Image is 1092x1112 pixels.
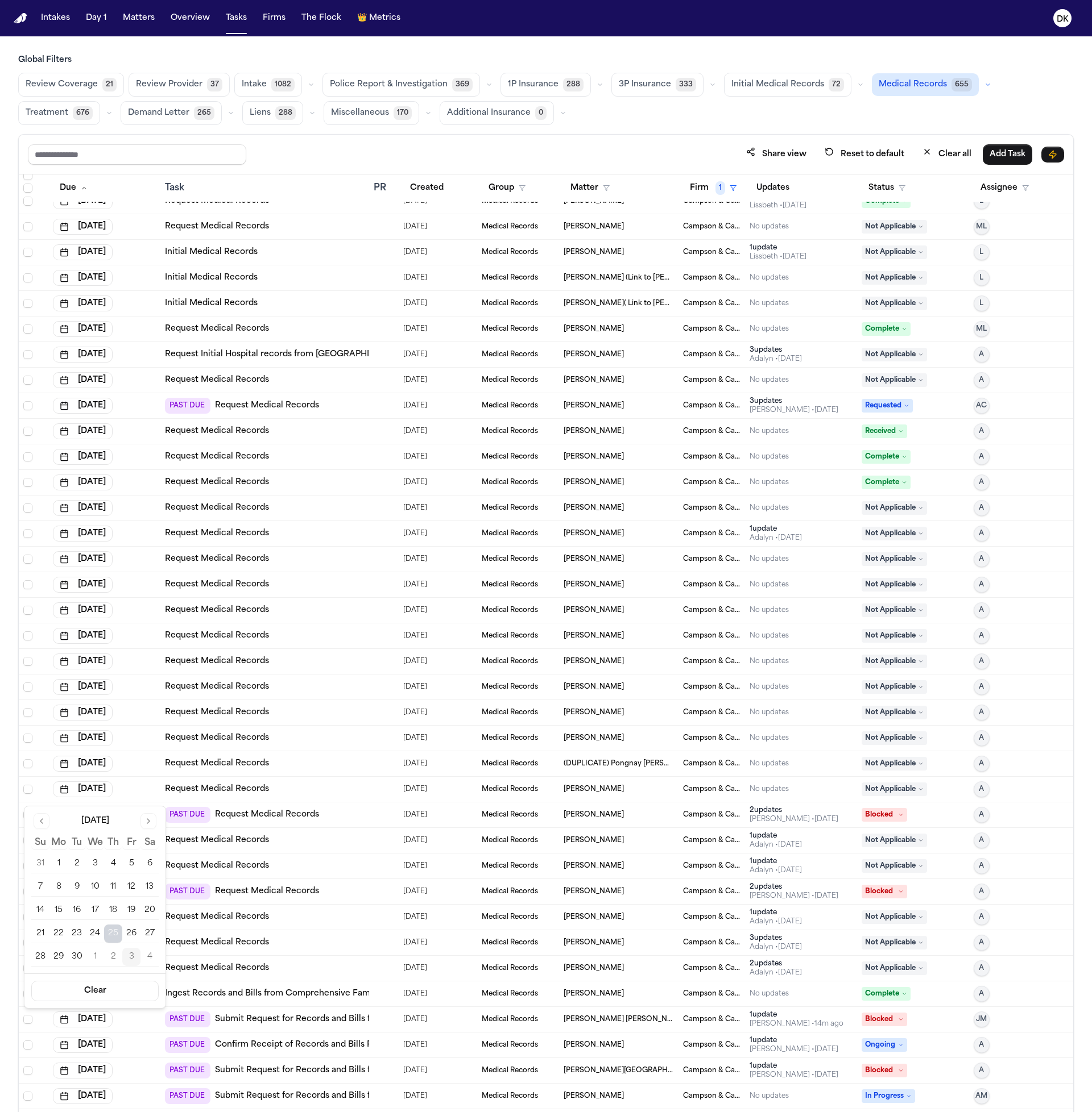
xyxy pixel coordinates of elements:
span: Medical Records [482,1066,538,1075]
button: 18 [104,901,122,919]
button: 23 [68,924,86,943]
button: 4 [104,855,122,873]
button: 27 [140,924,159,943]
span: PAST DUE [165,1037,210,1053]
button: 28 [31,948,49,966]
button: Go to previous month [34,813,49,829]
button: Police Report & Investigation369 [322,73,480,97]
button: 25 [104,924,122,943]
img: Finch Logo [14,13,27,24]
span: 676 [73,106,93,120]
span: Shenequa Wright [564,1040,624,1049]
div: Last updated by Ada Martinez at 9/25/2025, 7:24:57 PM [750,1071,838,1080]
button: 3 [86,855,104,873]
span: Additional Insurance [447,107,531,119]
span: 37 [207,78,222,91]
th: Monday [49,836,68,850]
button: 19 [122,901,140,919]
button: 1P Insurance288 [500,73,591,97]
span: 170 [394,106,412,120]
button: AM [974,1088,990,1104]
button: Treatment676 [18,101,100,125]
div: No updates [750,1092,789,1101]
div: Last updated by Ada Martinez at 9/25/2025, 5:20:19 PM [750,1045,838,1054]
span: 288 [563,78,584,91]
th: Thursday [104,836,122,850]
button: 16 [68,901,86,919]
span: Treatment [26,107,68,119]
span: A [979,1066,984,1075]
span: Select row [23,1066,32,1075]
button: Share view [739,144,813,165]
span: Campson & Campson [683,1066,741,1075]
span: Campson & Campson [683,1040,741,1049]
a: Submit Request for Records and Bills from [GEOGRAPHIC_DATA] [215,1090,478,1102]
span: 1082 [271,78,295,91]
span: 9/24/2025, 11:01:16 AM [403,1063,427,1078]
button: A [974,1037,990,1053]
span: Medical Records [482,1040,538,1049]
span: In Progress [862,1089,915,1103]
button: Clear all [916,144,978,165]
th: Wednesday [86,836,104,850]
span: 3P Insurance [619,79,671,90]
button: Liens288 [242,101,303,125]
span: PAST DUE [165,1063,210,1078]
h3: Global Filters [18,55,1074,66]
span: 369 [452,78,473,91]
button: 4 [140,948,159,966]
button: 6 [140,855,159,873]
a: Firms [258,8,290,28]
button: Review Coverage21 [18,73,124,97]
span: Miscellaneous [331,107,389,119]
button: 1 [86,948,104,966]
button: 2 [104,948,122,966]
a: Day 1 [81,8,111,28]
button: Go to next month [140,813,156,829]
button: 26 [122,924,140,943]
span: 265 [194,106,214,120]
a: Home [14,13,27,24]
div: 1 update [750,1036,838,1045]
button: Matters [118,8,159,28]
button: 17 [86,901,104,919]
button: 21 [31,924,49,943]
button: Review Provider37 [129,73,230,97]
span: Mohammad Ahmed [564,1092,624,1101]
button: Immediate Task [1041,147,1064,163]
span: Demand Letter [128,107,189,119]
button: 24 [86,924,104,943]
span: 288 [275,106,296,120]
span: Select row [23,1092,32,1101]
span: Blocked [862,1064,907,1077]
span: AM [975,1092,987,1101]
button: 14 [31,901,49,919]
button: 12 [122,878,140,896]
button: 8 [49,878,68,896]
a: Submit Request for Records and Bills from Flatbush Family Health Center at [GEOGRAPHIC_DATA] [215,1065,615,1076]
button: 1 [49,855,68,873]
a: crownMetrics [353,8,405,28]
button: Intakes [36,8,75,28]
button: Demand Letter265 [121,101,222,125]
button: Additional Insurance0 [440,101,554,125]
span: Initial Medical Records [731,79,824,90]
button: [DATE] [53,1063,113,1078]
button: 13 [140,878,159,896]
div: [DATE] [81,815,109,827]
span: Liens [250,107,271,119]
button: Overview [166,8,214,28]
span: Review Provider [136,79,202,90]
span: PAST DUE [165,1088,210,1104]
button: 10 [86,878,104,896]
th: Friday [122,836,140,850]
button: A [974,1063,990,1078]
button: 30 [68,948,86,966]
th: Tuesday [68,836,86,850]
th: Saturday [140,836,159,850]
button: 7 [31,878,49,896]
